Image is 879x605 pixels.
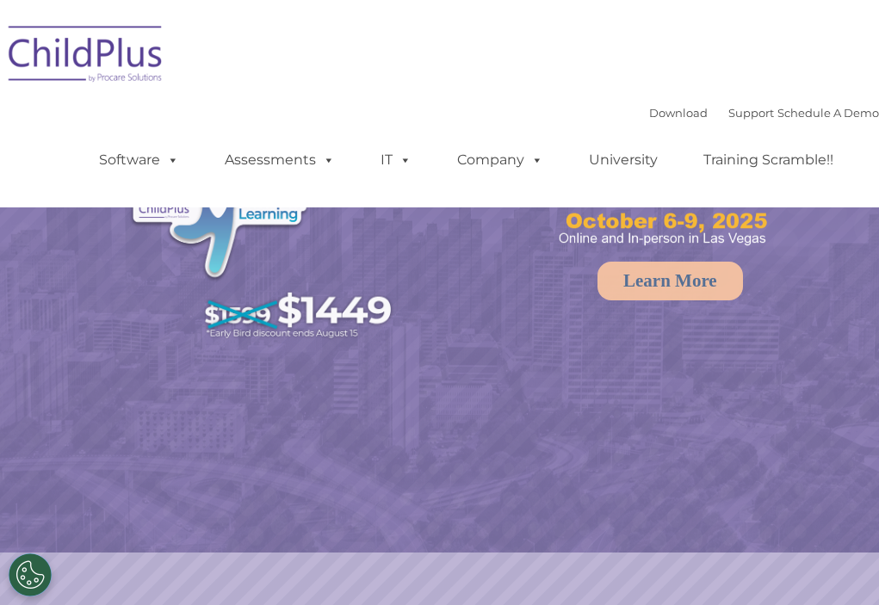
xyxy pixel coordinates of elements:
[649,106,708,120] a: Download
[728,106,774,120] a: Support
[777,106,879,120] a: Schedule A Demo
[649,106,879,120] font: |
[363,143,429,177] a: IT
[440,143,560,177] a: Company
[9,553,52,596] button: Cookies Settings
[207,143,352,177] a: Assessments
[82,143,196,177] a: Software
[686,143,851,177] a: Training Scramble!!
[572,143,675,177] a: University
[597,262,743,300] a: Learn More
